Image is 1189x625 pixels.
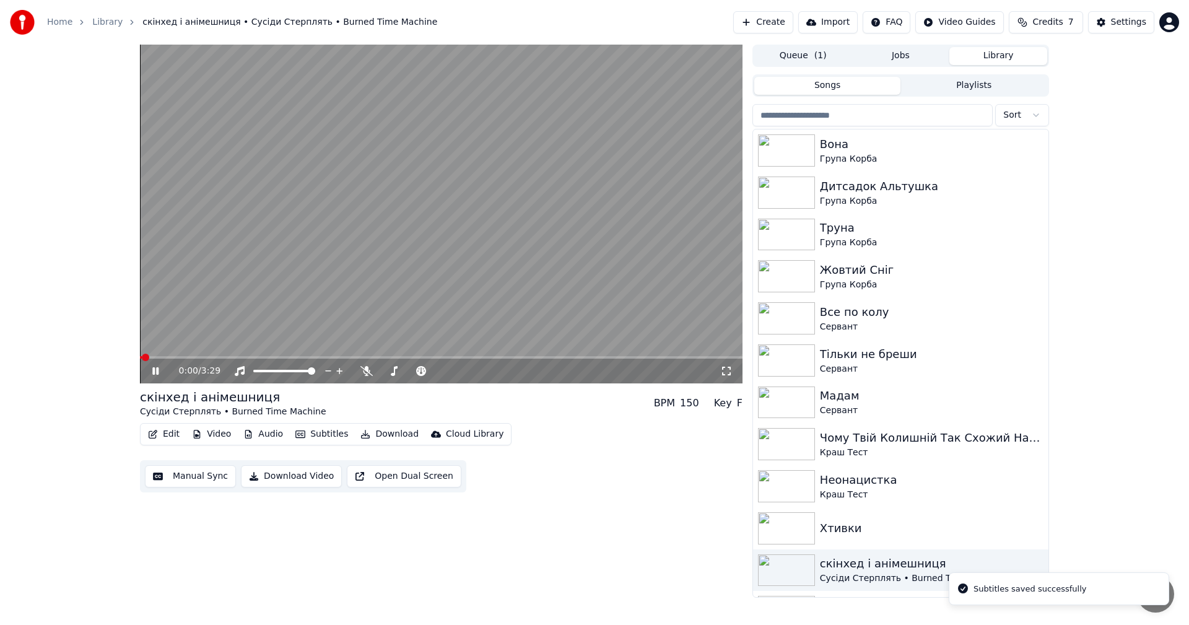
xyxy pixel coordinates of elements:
span: Credits [1032,16,1063,28]
button: Open Dual Screen [347,465,461,487]
span: 3:29 [201,365,220,377]
button: Library [949,47,1047,65]
div: BPM [654,396,675,411]
button: Audio [238,426,288,443]
div: Сусіди Стерплять • Burned Time Machine [820,572,1043,585]
button: Import [798,11,858,33]
div: Вона [820,136,1043,153]
div: Труна [820,219,1043,237]
div: Мадам [820,387,1043,404]
div: Група Корба [820,195,1043,208]
span: 7 [1068,16,1074,28]
button: Playlists [900,77,1047,95]
div: Група Корба [820,279,1043,291]
div: Група Корба [820,237,1043,249]
div: Все по колу [820,304,1043,321]
div: скінхед і анімешниця [140,388,326,406]
button: Subtitles [290,426,353,443]
a: Home [47,16,72,28]
div: Сусіди Стерплять • Burned Time Machine [140,406,326,418]
button: Songs [754,77,901,95]
nav: breadcrumb [47,16,437,28]
span: ( 1 ) [814,50,827,62]
div: Сервант [820,363,1043,375]
div: скінхед і анімешниця [820,555,1043,572]
div: Краш Тест [820,447,1043,459]
div: Хтивки [820,520,1043,537]
button: FAQ [863,11,910,33]
button: Settings [1088,11,1154,33]
button: Jobs [852,47,950,65]
div: Сервант [820,404,1043,417]
button: Manual Sync [145,465,236,487]
button: Download [355,426,424,443]
div: Сервант [820,321,1043,333]
button: Download Video [241,465,342,487]
div: Краш Тест [820,489,1043,501]
div: Key [714,396,732,411]
img: youka [10,10,35,35]
div: 150 [680,396,699,411]
button: Credits7 [1009,11,1083,33]
div: Cloud Library [446,428,503,440]
div: / [179,365,209,377]
button: Edit [143,426,185,443]
button: Queue [754,47,852,65]
div: Чому Твій Колишній Так Схожий На Мене [820,429,1043,447]
div: Дитсадок Альтушка [820,178,1043,195]
div: F [737,396,743,411]
button: Video Guides [915,11,1003,33]
div: Subtitles saved successfully [973,583,1086,595]
div: Неонацистка [820,471,1043,489]
div: Жовтий Сніг [820,261,1043,279]
a: Library [92,16,123,28]
button: Video [187,426,236,443]
div: Тільки не бреши [820,346,1043,363]
div: Група Корба [820,153,1043,165]
span: Sort [1003,109,1021,121]
button: Create [733,11,793,33]
div: Settings [1111,16,1146,28]
span: 0:00 [179,365,198,377]
span: скінхед і анімешниця • Сусіди Стерплять • Burned Time Machine [142,16,437,28]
